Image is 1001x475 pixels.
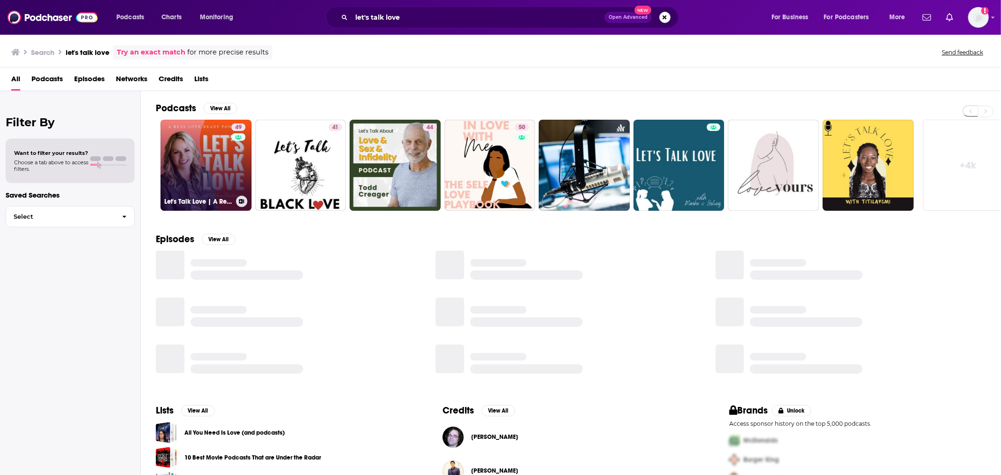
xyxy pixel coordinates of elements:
[350,120,441,211] a: 44
[156,405,174,416] h2: Lists
[117,47,185,58] a: Try an exact match
[443,405,515,416] a: CreditsView All
[8,8,98,26] img: Podchaser - Follow, Share and Rate Podcasts
[200,11,233,24] span: Monitoring
[609,15,648,20] span: Open Advanced
[187,47,268,58] span: for more precise results
[729,405,768,416] h2: Brands
[255,120,346,211] a: 41
[427,123,433,132] span: 44
[116,11,144,24] span: Podcasts
[335,7,688,28] div: Search podcasts, credits, & more...
[968,7,989,28] button: Show profile menu
[156,233,194,245] h2: Episodes
[471,433,518,441] a: Carl Wilson
[919,9,935,25] a: Show notifications dropdown
[481,405,515,416] button: View All
[818,10,883,25] button: open menu
[156,405,215,416] a: ListsView All
[66,48,109,57] h3: let's talk love
[968,7,989,28] img: User Profile
[155,10,187,25] a: Charts
[11,71,20,91] a: All
[14,150,88,156] span: Want to filter your results?
[156,102,196,114] h2: Podcasts
[443,427,464,448] img: Carl Wilson
[161,11,182,24] span: Charts
[156,102,237,114] a: PodcastsView All
[939,48,986,56] button: Send feedback
[235,123,242,132] span: 49
[116,71,147,91] a: Networks
[184,428,285,438] a: All You Need Is Love (and podcasts)
[471,467,518,475] a: Mohit Puvvala
[159,71,183,91] a: Credits
[164,198,232,206] h3: Let's Talk Love | A Real Love Ready Podcast
[231,123,245,131] a: 49
[729,420,986,427] p: Access sponsor history on the top 5,000 podcasts.
[6,191,135,199] p: Saved Searches
[883,10,917,25] button: open menu
[772,405,812,416] button: Unlock
[423,123,437,131] a: 44
[471,467,518,475] span: [PERSON_NAME]
[202,234,236,245] button: View All
[194,71,208,91] a: Lists
[471,433,518,441] span: [PERSON_NAME]
[31,48,54,57] h3: Search
[351,10,604,25] input: Search podcasts, credits, & more...
[942,9,957,25] a: Show notifications dropdown
[332,123,338,132] span: 41
[329,123,342,131] a: 41
[74,71,105,91] a: Episodes
[31,71,63,91] a: Podcasts
[14,159,88,172] span: Choose a tab above to access filters.
[604,12,652,23] button: Open AdvancedNew
[181,405,215,416] button: View All
[443,405,474,416] h2: Credits
[110,10,156,25] button: open menu
[156,233,236,245] a: EpisodesView All
[443,422,699,452] button: Carl WilsonCarl Wilson
[160,120,252,211] a: 49Let's Talk Love | A Real Love Ready Podcast
[444,120,535,211] a: 50
[981,7,989,15] svg: Add a profile image
[204,103,237,114] button: View All
[772,11,809,24] span: For Business
[6,214,115,220] span: Select
[968,7,989,28] span: Logged in as hmill
[726,450,743,469] img: Second Pro Logo
[156,447,177,468] a: 10 Best Movie Podcasts That are Under the Radar
[519,123,525,132] span: 50
[515,123,529,131] a: 50
[889,11,905,24] span: More
[156,422,177,443] a: All You Need Is Love (and podcasts)
[6,115,135,129] h2: Filter By
[824,11,869,24] span: For Podcasters
[193,10,245,25] button: open menu
[6,206,135,227] button: Select
[765,10,820,25] button: open menu
[634,6,651,15] span: New
[743,437,778,444] span: McDonalds
[743,456,779,464] span: Burger King
[726,431,743,450] img: First Pro Logo
[184,452,321,463] a: 10 Best Movie Podcasts That are Under the Radar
